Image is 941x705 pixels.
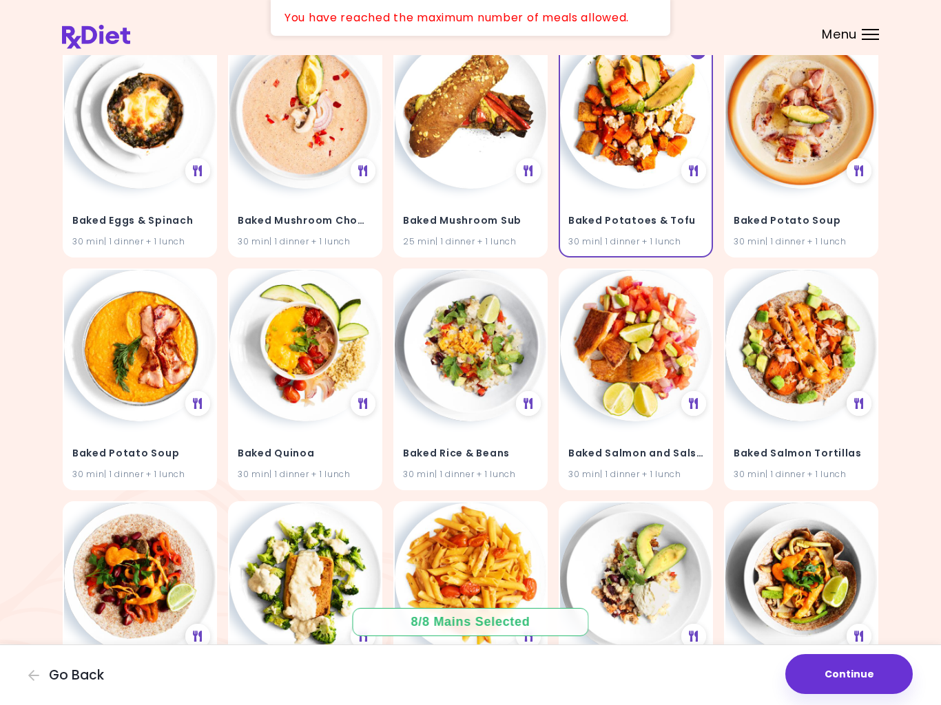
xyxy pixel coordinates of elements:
[403,235,538,248] div: 25 min | 1 dinner + 1 lunch
[516,624,541,649] div: See Meal Plan
[351,391,375,416] div: See Meal Plan
[734,235,869,248] div: 30 min | 1 dinner + 1 lunch
[403,467,538,481] div: 30 min | 1 dinner + 1 lunch
[822,28,857,41] span: Menu
[734,467,869,481] div: 30 min | 1 dinner + 1 lunch
[516,391,541,416] div: See Meal Plan
[238,443,373,465] h4: Baked Quinoa
[401,613,540,631] div: 8 / 8 Mains Selected
[847,624,871,649] div: See Meal Plan
[568,235,703,248] div: 30 min | 1 dinner + 1 lunch
[238,235,373,248] div: 30 min | 1 dinner + 1 lunch
[734,443,869,465] h4: Baked Salmon Tortillas
[351,159,375,184] div: See Meal Plan
[681,624,706,649] div: See Meal Plan
[185,624,210,649] div: See Meal Plan
[72,467,207,481] div: 30 min | 1 dinner + 1 lunch
[847,159,871,184] div: See Meal Plan
[185,159,210,184] div: See Meal Plan
[238,210,373,232] h4: Baked Mushroom Chowder
[681,391,706,416] div: See Meal Plan
[568,467,703,481] div: 30 min | 1 dinner + 1 lunch
[351,624,375,649] div: See Meal Plan
[62,25,130,49] img: RxDiet
[185,391,210,416] div: See Meal Plan
[568,210,703,232] h4: Baked Potatoes & Tofu
[785,654,913,694] button: Continue
[238,467,373,481] div: 30 min | 1 dinner + 1 lunch
[403,443,538,465] h4: Baked Rice & Beans
[72,235,207,248] div: 30 min | 1 dinner + 1 lunch
[49,668,104,683] span: Go Back
[847,391,871,416] div: See Meal Plan
[72,443,207,465] h4: Baked Potato Soup
[403,210,538,232] h4: Baked Mushroom Sub
[568,443,703,465] h4: Baked Salmon and Salsa
[72,210,207,232] h4: Baked Eggs & Spinach
[516,159,541,184] div: See Meal Plan
[28,668,111,683] button: Go Back
[681,159,706,184] div: See Meal Plan
[734,210,869,232] h4: Baked Potato Soup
